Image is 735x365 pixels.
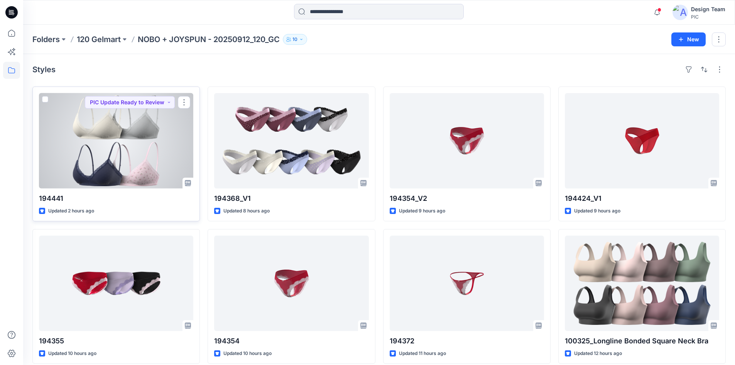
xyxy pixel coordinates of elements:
a: 194372 [390,236,544,331]
p: Updated 2 hours ago [48,207,94,215]
p: 10 [292,35,297,44]
p: Updated 11 hours ago [399,350,446,358]
a: 194355 [39,236,193,331]
p: 194368_V1 [214,193,368,204]
p: 194354_V2 [390,193,544,204]
p: NOBO + JOYSPUN - 20250912_120_GC [138,34,280,45]
a: 194424_V1 [565,93,719,188]
p: 194355 [39,336,193,346]
p: Updated 8 hours ago [223,207,270,215]
a: 194368_V1 [214,93,368,188]
p: Updated 9 hours ago [399,207,445,215]
h4: Styles [32,65,56,74]
div: Design Team [691,5,725,14]
p: Updated 10 hours ago [48,350,96,358]
p: 194372 [390,336,544,346]
p: 194441 [39,193,193,204]
p: Updated 9 hours ago [574,207,620,215]
div: PIC [691,14,725,20]
a: 194354_V2 [390,93,544,188]
p: 100325_Longline Bonded Square Neck Bra [565,336,719,346]
a: 100325_Longline Bonded Square Neck Bra [565,236,719,331]
a: 194441 [39,93,193,188]
a: 194354 [214,236,368,331]
p: Updated 10 hours ago [223,350,272,358]
button: 10 [283,34,307,45]
a: Folders [32,34,60,45]
img: avatar [672,5,688,20]
a: 120 Gelmart [77,34,121,45]
p: Updated 12 hours ago [574,350,622,358]
p: 194354 [214,336,368,346]
p: 194424_V1 [565,193,719,204]
button: New [671,32,706,46]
